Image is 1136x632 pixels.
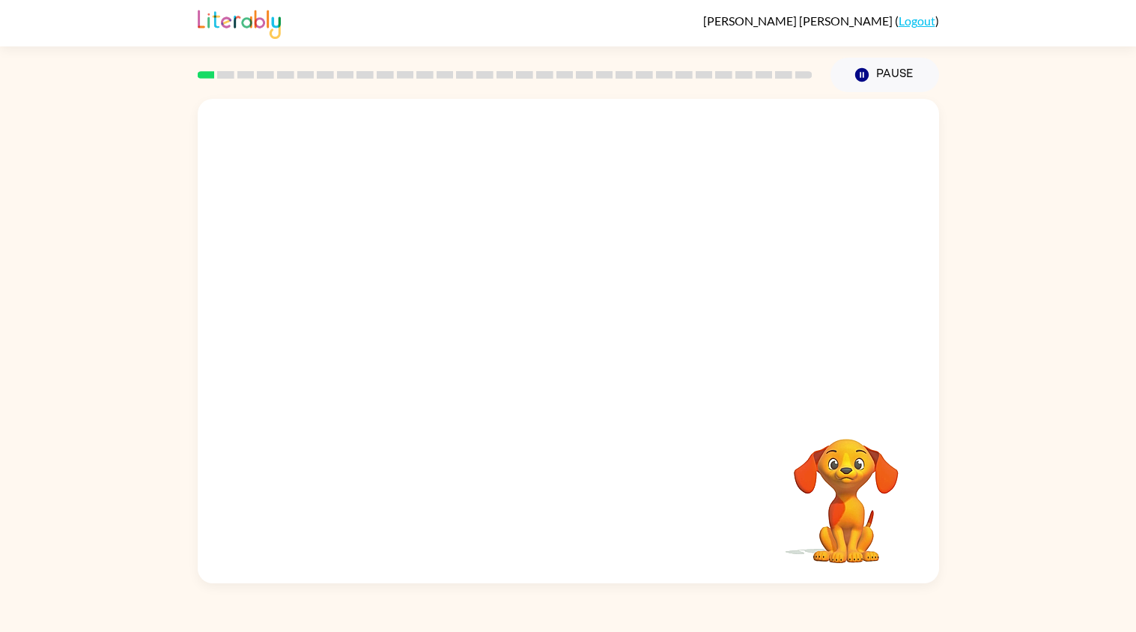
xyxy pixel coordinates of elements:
[703,13,895,28] span: [PERSON_NAME] [PERSON_NAME]
[703,13,939,28] div: ( )
[830,58,939,92] button: Pause
[899,13,935,28] a: Logout
[198,6,281,39] img: Literably
[771,416,921,565] video: Your browser must support playing .mp4 files to use Literably. Please try using another browser.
